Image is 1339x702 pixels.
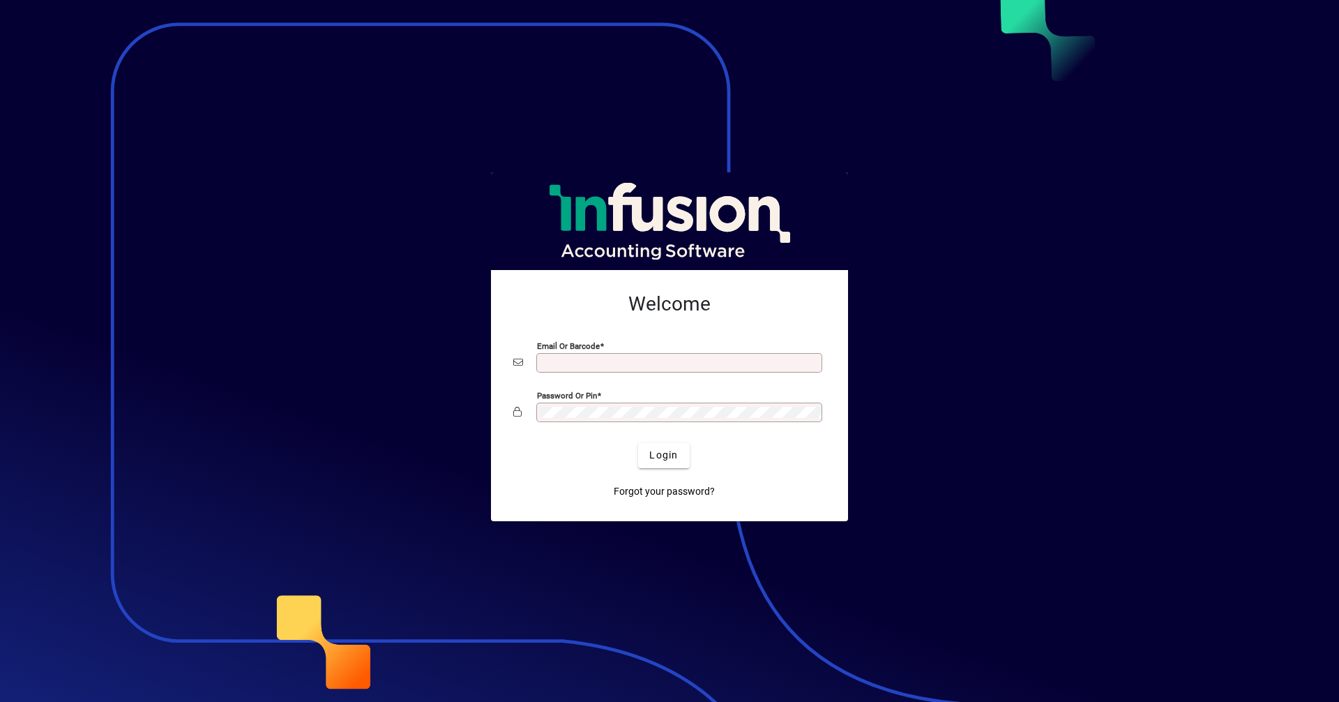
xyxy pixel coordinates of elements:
[608,479,720,505] a: Forgot your password?
[638,443,689,468] button: Login
[537,341,600,350] mat-label: Email or Barcode
[513,292,826,316] h2: Welcome
[649,448,678,463] span: Login
[537,390,597,400] mat-label: Password or Pin
[614,484,715,499] span: Forgot your password?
